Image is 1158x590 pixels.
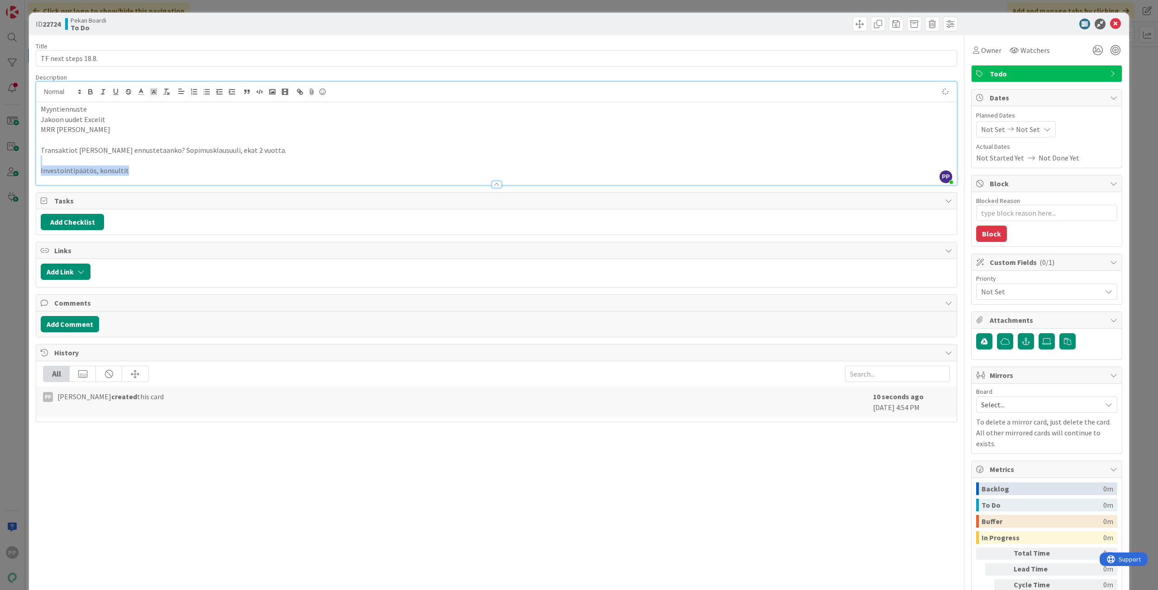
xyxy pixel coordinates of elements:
[41,114,952,125] p: Jakoon uudet Excelit
[976,416,1117,449] p: To delete a mirror card, just delete the card. All other mirrored cards will continue to exists.
[981,285,1097,298] span: Not Set
[41,264,90,280] button: Add Link
[976,275,1117,282] div: Priority
[1016,124,1040,135] span: Not Set
[990,68,1106,79] span: Todo
[111,392,137,401] b: created
[36,42,47,50] label: Title
[976,388,992,395] span: Board
[982,531,1103,544] div: In Progress
[1014,548,1063,560] div: Total Time
[982,515,1103,528] div: Buffer
[1067,563,1113,576] div: 0m
[1039,258,1054,267] span: ( 0/1 )
[36,50,957,66] input: type card name here...
[43,366,70,382] div: All
[976,226,1007,242] button: Block
[41,316,99,332] button: Add Comment
[982,482,1103,495] div: Backlog
[41,165,952,176] p: Investointipäätös, konsultit
[54,347,940,358] span: History
[54,297,940,308] span: Comments
[1103,482,1113,495] div: 0m
[873,392,924,401] b: 10 seconds ago
[976,142,1117,151] span: Actual Dates
[71,17,106,24] span: Pekan Boardi
[976,197,1020,205] label: Blocked Reason
[990,370,1106,381] span: Mirrors
[43,392,53,402] div: PP
[36,73,67,81] span: Description
[71,24,106,31] b: To Do
[41,104,952,114] p: Myyntiennuste
[981,45,1001,56] span: Owner
[41,124,952,135] p: MRR [PERSON_NAME]
[41,145,952,156] p: Transaktiot [PERSON_NAME] ennustetaanko? Sopimusklausuuli, ekat 2 vuotta.
[54,195,940,206] span: Tasks
[990,315,1106,326] span: Attachments
[54,245,940,256] span: Links
[1103,499,1113,511] div: 0m
[990,92,1106,103] span: Dates
[43,19,61,28] b: 22724
[845,366,950,382] input: Search...
[1103,515,1113,528] div: 0m
[940,170,952,183] span: PP
[982,499,1103,511] div: To Do
[990,178,1106,189] span: Block
[976,152,1024,163] span: Not Started Yet
[57,391,164,402] span: [PERSON_NAME] this card
[1014,563,1063,576] div: Lead Time
[990,257,1106,268] span: Custom Fields
[981,124,1005,135] span: Not Set
[976,111,1117,120] span: Planned Dates
[41,214,104,230] button: Add Checklist
[1020,45,1050,56] span: Watchers
[1103,531,1113,544] div: 0m
[981,398,1097,411] span: Select...
[1067,548,1113,560] div: 0m
[1039,152,1079,163] span: Not Done Yet
[36,19,61,29] span: ID
[19,1,41,12] span: Support
[990,464,1106,475] span: Metrics
[873,391,950,413] div: [DATE] 4:54 PM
